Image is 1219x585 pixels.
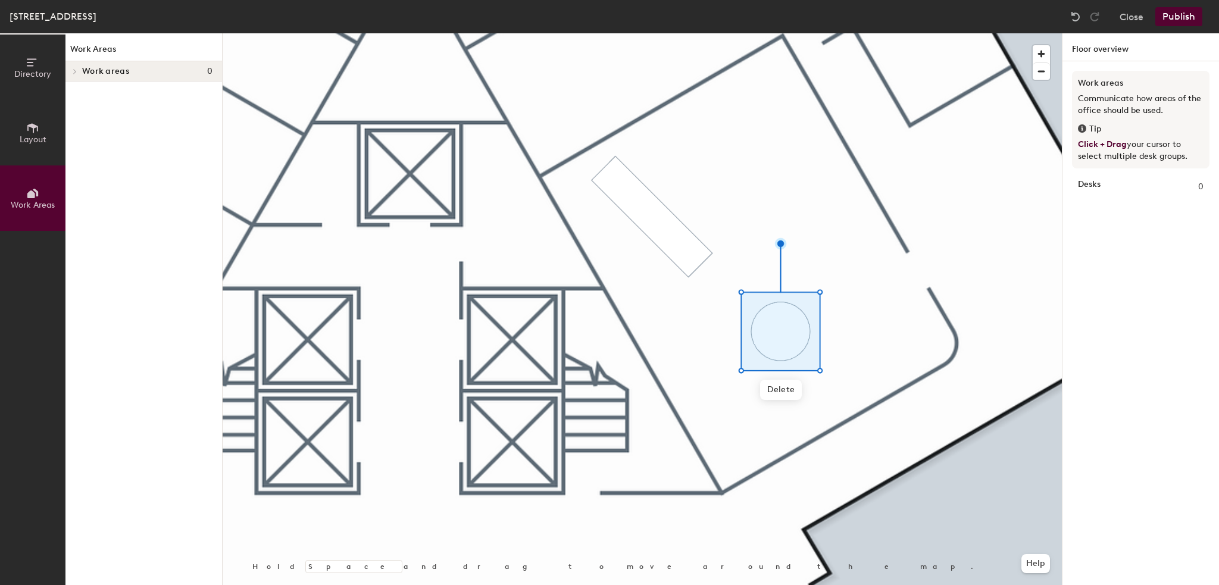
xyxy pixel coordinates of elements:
[20,134,46,145] span: Layout
[1198,180,1204,193] span: 0
[207,67,212,76] span: 0
[1078,123,1204,136] div: Tip
[1021,554,1050,573] button: Help
[1155,7,1202,26] button: Publish
[14,69,51,79] span: Directory
[65,43,222,61] h1: Work Areas
[760,380,802,400] span: Delete
[1120,7,1143,26] button: Close
[1078,139,1127,149] span: Click + Drag
[82,67,129,76] span: Work areas
[11,200,55,210] span: Work Areas
[1062,33,1219,61] h1: Floor overview
[1078,180,1101,193] strong: Desks
[1089,11,1101,23] img: Redo
[1078,93,1204,117] p: Communicate how areas of the office should be used.
[1070,11,1082,23] img: Undo
[10,9,96,24] div: [STREET_ADDRESS]
[1078,139,1204,162] p: your cursor to select multiple desk groups.
[1078,77,1204,90] h3: Work areas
